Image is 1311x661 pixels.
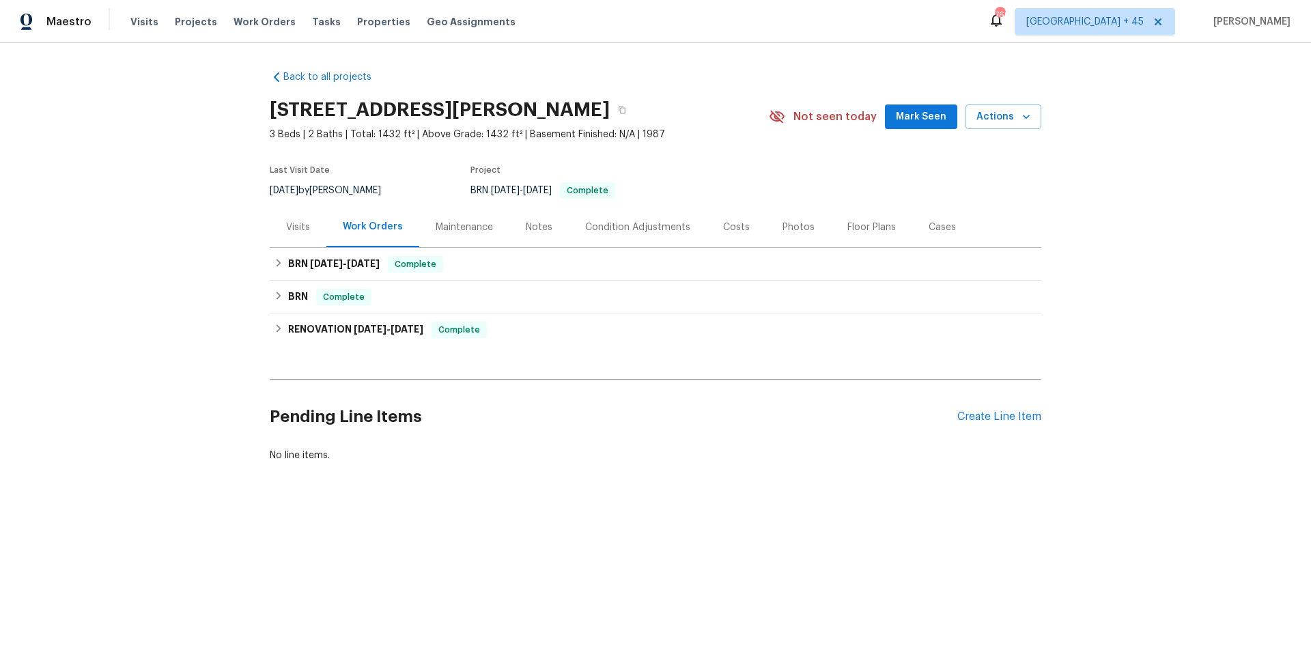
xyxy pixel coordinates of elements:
[270,103,610,117] h2: [STREET_ADDRESS][PERSON_NAME]
[270,385,957,449] h2: Pending Line Items
[270,128,769,141] span: 3 Beds | 2 Baths | Total: 1432 ft² | Above Grade: 1432 ft² | Basement Finished: N/A | 1987
[561,186,614,195] span: Complete
[312,17,341,27] span: Tasks
[526,221,552,234] div: Notes
[470,166,501,174] span: Project
[354,324,423,334] span: -
[270,313,1041,346] div: RENOVATION [DATE]-[DATE]Complete
[46,15,91,29] span: Maestro
[491,186,552,195] span: -
[270,186,298,195] span: [DATE]
[310,259,343,268] span: [DATE]
[270,281,1041,313] div: BRN Complete
[270,70,401,84] a: Back to all projects
[288,289,308,305] h6: BRN
[523,186,552,195] span: [DATE]
[965,104,1041,130] button: Actions
[793,110,877,124] span: Not seen today
[847,221,896,234] div: Floor Plans
[270,449,1041,462] div: No line items.
[1208,15,1291,29] span: [PERSON_NAME]
[491,186,520,195] span: [DATE]
[896,109,946,126] span: Mark Seen
[357,15,410,29] span: Properties
[286,221,310,234] div: Visits
[585,221,690,234] div: Condition Adjustments
[175,15,217,29] span: Projects
[929,221,956,234] div: Cases
[995,8,1004,22] div: 769
[389,257,442,271] span: Complete
[1026,15,1144,29] span: [GEOGRAPHIC_DATA] + 45
[433,323,485,337] span: Complete
[427,15,516,29] span: Geo Assignments
[310,259,380,268] span: -
[723,221,750,234] div: Costs
[436,221,493,234] div: Maintenance
[270,166,330,174] span: Last Visit Date
[270,248,1041,281] div: BRN [DATE]-[DATE]Complete
[347,259,380,268] span: [DATE]
[610,98,634,122] button: Copy Address
[957,410,1041,423] div: Create Line Item
[288,322,423,338] h6: RENOVATION
[885,104,957,130] button: Mark Seen
[270,182,397,199] div: by [PERSON_NAME]
[318,290,370,304] span: Complete
[354,324,386,334] span: [DATE]
[234,15,296,29] span: Work Orders
[288,256,380,272] h6: BRN
[343,220,403,234] div: Work Orders
[783,221,815,234] div: Photos
[470,186,615,195] span: BRN
[976,109,1030,126] span: Actions
[130,15,158,29] span: Visits
[391,324,423,334] span: [DATE]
